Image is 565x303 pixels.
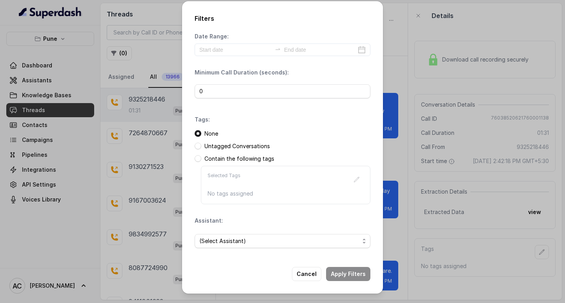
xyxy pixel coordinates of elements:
p: Contain the following tags [204,155,274,163]
p: Untagged Conversations [204,142,270,150]
span: (Select Assistant) [199,236,359,246]
button: (Select Assistant) [195,234,370,248]
button: Cancel [292,267,321,281]
p: Assistant: [195,217,223,225]
p: Date Range: [195,33,229,40]
span: swap-right [275,46,281,52]
p: Selected Tags [208,172,241,187]
p: No tags assigned [208,190,364,198]
p: None [204,130,218,138]
span: to [275,46,281,52]
input: End date [284,45,356,54]
input: Start date [199,45,272,54]
h2: Filters [195,14,370,23]
p: Minimum Call Duration (seconds): [195,69,289,76]
p: Tags: [195,116,210,123]
button: Apply Filters [326,267,370,281]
